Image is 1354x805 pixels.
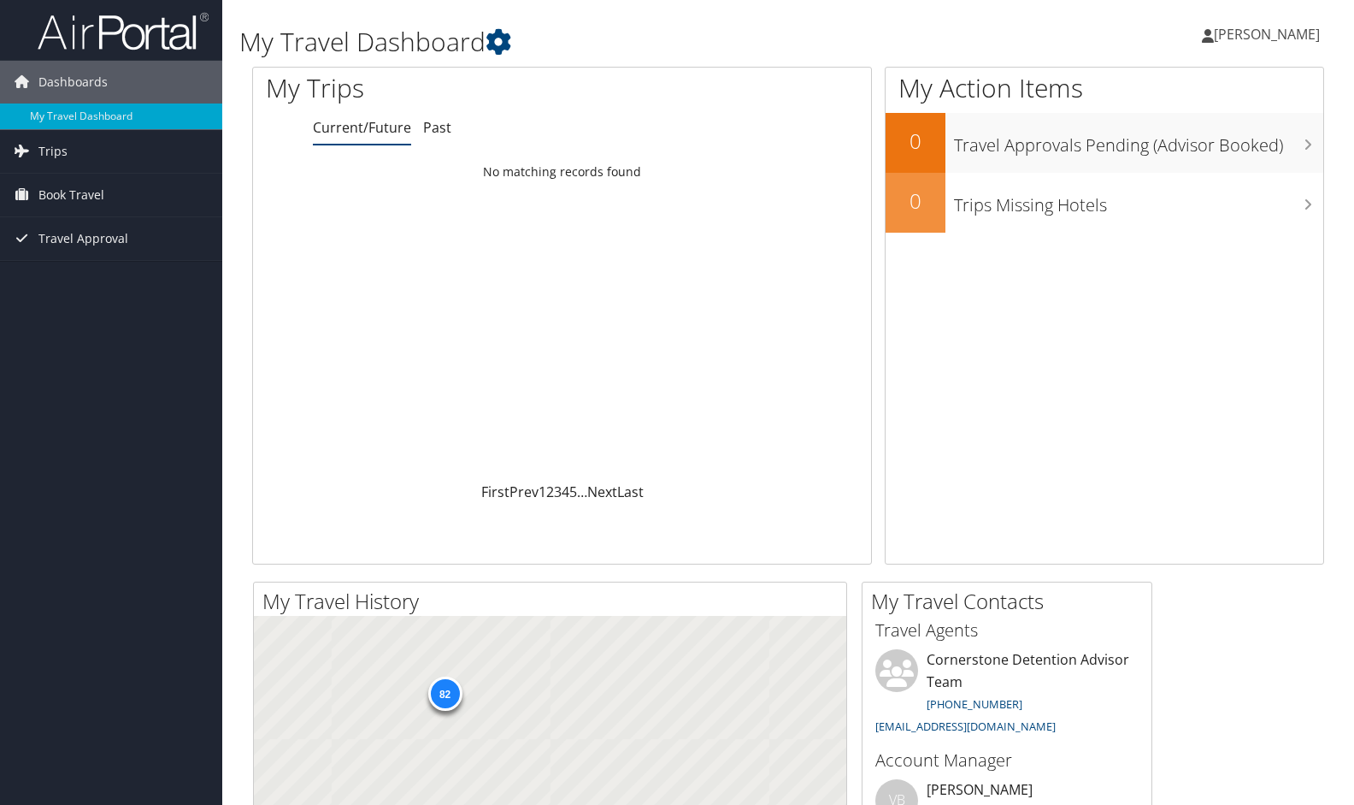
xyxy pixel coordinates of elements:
[1214,25,1320,44] span: [PERSON_NAME]
[509,482,539,501] a: Prev
[427,677,462,711] div: 82
[927,696,1022,712] a: [PHONE_NUMBER]
[554,482,562,501] a: 3
[569,482,577,501] a: 5
[875,749,1139,772] h3: Account Manager
[886,70,1323,106] h1: My Action Items
[562,482,569,501] a: 4
[867,649,1147,741] li: Cornerstone Detention Advisor Team
[875,619,1139,642] h3: Travel Agents
[875,719,1056,734] a: [EMAIL_ADDRESS][DOMAIN_NAME]
[38,217,128,260] span: Travel Approval
[253,157,871,187] td: No matching records found
[954,185,1323,217] h3: Trips Missing Hotels
[423,118,451,137] a: Past
[38,130,68,173] span: Trips
[313,118,411,137] a: Current/Future
[38,11,209,51] img: airportal-logo.png
[617,482,644,501] a: Last
[871,587,1151,616] h2: My Travel Contacts
[38,174,104,216] span: Book Travel
[266,70,601,106] h1: My Trips
[886,127,945,156] h2: 0
[38,61,108,104] span: Dashboards
[539,482,546,501] a: 1
[1202,9,1337,60] a: [PERSON_NAME]
[481,482,509,501] a: First
[886,186,945,216] h2: 0
[886,173,1323,233] a: 0Trips Missing Hotels
[954,125,1323,157] h3: Travel Approvals Pending (Advisor Booked)
[546,482,554,501] a: 2
[577,482,587,501] span: …
[262,587,846,616] h2: My Travel History
[886,113,1323,173] a: 0Travel Approvals Pending (Advisor Booked)
[239,24,971,60] h1: My Travel Dashboard
[587,482,617,501] a: Next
